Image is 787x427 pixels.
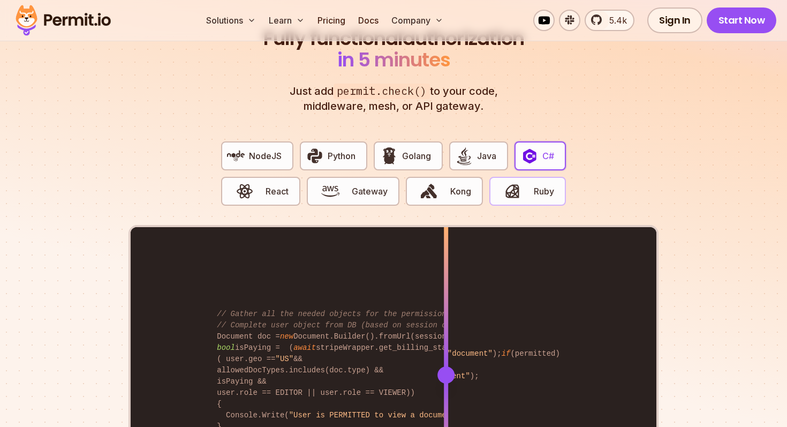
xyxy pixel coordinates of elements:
img: Python [306,147,324,165]
button: Solutions [202,10,260,31]
span: new [280,332,293,341]
img: NodeJS [227,147,245,165]
img: Ruby [503,182,521,200]
span: NodeJS [249,149,282,162]
span: Kong [450,185,471,198]
span: 5.4k [603,14,627,27]
img: Permit logo [11,2,116,39]
a: Docs [354,10,383,31]
p: Just add to your code, middleware, mesh, or API gateway. [278,84,509,114]
span: "document" [448,349,493,358]
a: Pricing [313,10,350,31]
span: "User is PERMITTED to view a document" [289,411,460,419]
img: Golang [380,147,398,165]
a: Sign In [647,8,702,33]
span: Fully functional [263,28,403,49]
img: Gateway [321,182,339,200]
span: await [293,343,316,352]
span: React [266,185,289,198]
span: bool [217,343,235,352]
span: Golang [402,149,431,162]
img: Java [455,147,473,165]
span: Java [477,149,496,162]
span: "US" [276,355,294,363]
span: Python [328,149,355,162]
button: Learn [264,10,309,31]
img: C# [520,147,539,165]
span: // Complete user object from DB (based on session object, only 3 DB queries...) [217,321,572,329]
a: 5.4k [585,10,634,31]
button: Company [387,10,448,31]
span: in 5 minutes [337,46,450,73]
img: React [236,182,254,200]
span: Gateway [352,185,388,198]
img: Kong [420,182,438,200]
span: if [502,349,511,358]
span: // Gather all the needed objects for the permission check [217,310,473,318]
span: permit.check() [334,84,430,99]
a: Start Now [707,8,777,33]
span: C# [542,149,554,162]
h2: authorization [261,28,526,71]
span: Ruby [534,185,554,198]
